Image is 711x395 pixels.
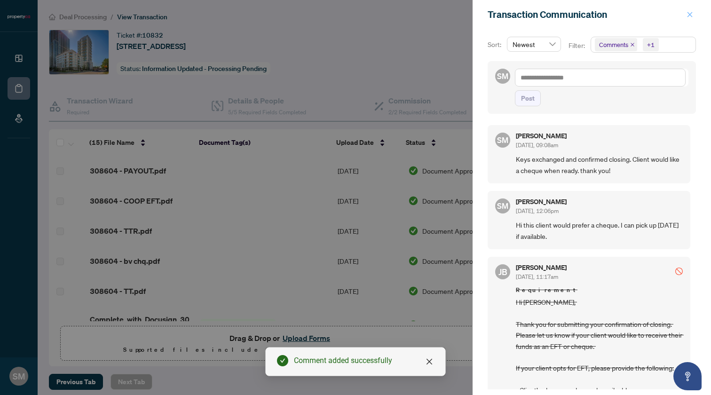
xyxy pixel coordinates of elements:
[277,355,288,366] span: check-circle
[516,133,567,139] h5: [PERSON_NAME]
[516,273,558,280] span: [DATE], 11:17am
[488,39,503,50] p: Sort:
[569,40,586,51] p: Filter:
[488,8,684,22] div: Transaction Communication
[516,154,683,176] span: Keys exchanged and confirmed closing. Client would like a cheque when ready. thank you!
[647,40,655,49] div: +1
[516,142,558,149] span: [DATE], 09:08am
[675,268,683,275] span: stop
[426,358,433,365] span: close
[497,70,508,82] span: SM
[424,356,434,367] a: Close
[630,42,635,47] span: close
[516,220,683,242] span: Hi this client would prefer a cheque. I can pick up [DATE] if available.
[687,11,693,18] span: close
[599,40,628,49] span: Comments
[673,362,702,390] button: Open asap
[497,134,508,146] span: SM
[516,264,567,271] h5: [PERSON_NAME]
[498,265,507,278] span: JB
[516,198,567,205] h5: [PERSON_NAME]
[515,90,541,106] button: Post
[516,285,683,295] span: Requirement
[595,38,637,51] span: Comments
[516,207,559,214] span: [DATE], 12:06pm
[294,355,434,366] div: Comment added successfully
[497,200,508,212] span: SM
[513,37,555,51] span: Newest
